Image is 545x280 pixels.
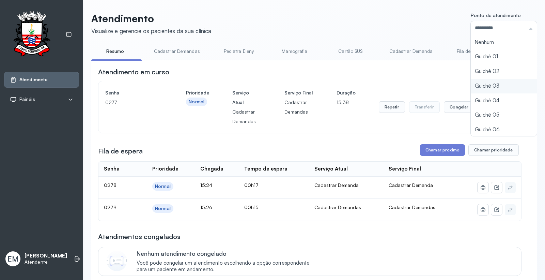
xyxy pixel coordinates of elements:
a: Atendimento [10,76,73,83]
p: Cadastrar Demandas [284,98,313,117]
h4: Serviço Final [284,88,313,98]
img: Imagem de CalloutCard [107,251,127,271]
h4: Prioridade [186,88,209,98]
li: Guichê 06 [471,122,537,137]
h4: Serviço Atual [232,88,261,107]
div: Chegada [200,166,223,172]
li: Guichê 04 [471,93,537,108]
span: Atendimento [19,77,48,83]
div: Cadastrar Demandas [314,204,378,210]
span: 00h15 [244,204,258,210]
li: Nenhum [471,35,537,50]
div: Serviço Final [389,166,421,172]
div: Senha [104,166,120,172]
li: Guichê 03 [471,79,537,93]
p: [PERSON_NAME] [25,253,67,259]
div: Normal [189,99,204,105]
div: Cadastrar Demanda [314,182,378,188]
a: Resumo [91,46,139,57]
a: Cartão SUS [327,46,374,57]
a: Cadastrar Demanda [383,46,440,57]
p: Atendimento [91,12,211,25]
button: Chamar próximo [420,144,465,156]
span: 15:24 [200,182,212,188]
button: Chamar prioridade [468,144,519,156]
p: 0277 [105,98,163,107]
span: Cadastrar Demandas [389,204,435,210]
span: 15:26 [200,204,212,210]
a: Mamografia [271,46,318,57]
h3: Atendimento em curso [98,67,169,77]
img: Logotipo do estabelecimento [7,11,56,58]
div: Visualize e gerencie os pacientes da sua clínica [91,27,211,34]
div: Prioridade [152,166,178,172]
div: Normal [155,183,171,189]
p: Cadastrar Demandas [232,107,261,126]
h3: Atendimentos congelados [98,232,181,241]
div: Tempo de espera [244,166,287,172]
p: Atendente [25,259,67,265]
span: Ponto de atendimento [471,12,521,18]
li: Guichê 05 [471,108,537,122]
span: Painéis [19,97,35,102]
a: Pediatra Eleny [215,46,263,57]
h3: Fila de espera [98,146,143,156]
a: Cadastrar Demandas [147,46,207,57]
h4: Senha [105,88,163,98]
p: Nenhum atendimento congelado [137,250,317,257]
span: 0279 [104,204,116,210]
span: Cadastrar Demanda [389,182,433,188]
button: Transferir [409,101,440,113]
div: Serviço Atual [314,166,348,172]
span: 0278 [104,182,116,188]
button: Congelar [444,101,474,113]
span: Você pode congelar um atendimento escolhendo a opção correspondente para um paciente em andamento. [137,260,317,273]
h4: Duração [337,88,356,98]
p: 15:38 [337,98,356,107]
button: Repetir [379,101,405,113]
div: Normal [155,206,171,211]
li: Guichê 01 [471,49,537,64]
span: 00h17 [244,182,259,188]
a: Fila de Espera [448,46,496,57]
li: Guichê 02 [471,64,537,79]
